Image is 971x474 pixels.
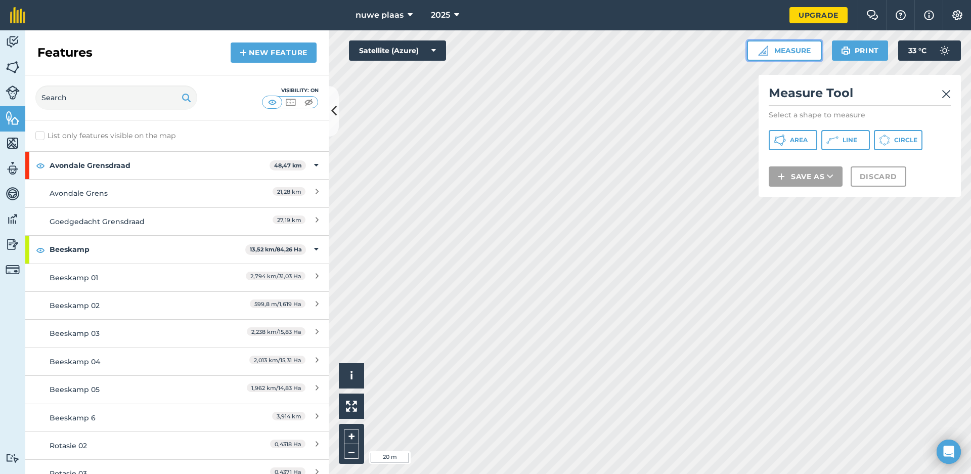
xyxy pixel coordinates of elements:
[50,384,229,395] div: Beeskamp 05
[790,136,808,144] span: Area
[50,236,245,263] strong: Beeskamp
[6,110,20,125] img: svg+xml;base64,PHN2ZyB4bWxucz0iaHR0cDovL3d3dy53My5vcmcvMjAwMC9zdmciIHdpZHRoPSI1NiIgaGVpZ2h0PSI2MC...
[6,85,20,100] img: svg+xml;base64,PD94bWwgdmVyc2lvbj0iMS4wIiBlbmNvZGluZz0idXRmLTgiPz4KPCEtLSBHZW5lcmF0b3I6IEFkb2JlIE...
[249,356,305,364] span: 2,013 km / 15,31 Ha
[262,87,319,95] div: Visibility: On
[344,429,359,444] button: +
[247,383,305,392] span: 1,962 km / 14,83 Ha
[50,216,229,227] div: Goedgedacht Grensdraad
[951,10,963,20] img: A cog icon
[10,7,25,23] img: fieldmargin Logo
[6,186,20,201] img: svg+xml;base64,PD94bWwgdmVyc2lvbj0iMS4wIiBlbmNvZGluZz0idXRmLTgiPz4KPCEtLSBHZW5lcmF0b3I6IEFkb2JlIE...
[50,440,229,451] div: Rotasie 02
[231,42,317,63] a: New feature
[937,440,961,464] div: Open Intercom Messenger
[50,152,270,179] strong: Avondale Grensdraad
[25,236,329,263] div: Beeskamp13,52 km/84,26 Ha
[25,264,329,291] a: Beeskamp 012,794 km/31,03 Ha
[346,401,357,412] img: Four arrows, one pointing top left, one top right, one bottom right and the last bottom left
[284,97,297,107] img: svg+xml;base64,PHN2ZyB4bWxucz0iaHR0cDovL3d3dy53My5vcmcvMjAwMC9zdmciIHdpZHRoPSI1MCIgaGVpZ2h0PSI0MC...
[894,136,917,144] span: Circle
[50,328,229,339] div: Beeskamp 03
[769,130,817,150] button: Area
[942,88,951,100] img: svg+xml;base64,PHN2ZyB4bWxucz0iaHR0cDovL3d3dy53My5vcmcvMjAwMC9zdmciIHdpZHRoPSIyMiIgaGVpZ2h0PSIzMC...
[6,237,20,252] img: svg+xml;base64,PD94bWwgdmVyc2lvbj0iMS4wIiBlbmNvZGluZz0idXRmLTgiPz4KPCEtLSBHZW5lcmF0b3I6IEFkb2JlIE...
[6,60,20,75] img: svg+xml;base64,PHN2ZyB4bWxucz0iaHR0cDovL3d3dy53My5vcmcvMjAwMC9zdmciIHdpZHRoPSI1NiIgaGVpZ2h0PSI2MC...
[273,187,305,196] span: 21,28 km
[182,92,191,104] img: svg+xml;base64,PHN2ZyB4bWxucz0iaHR0cDovL3d3dy53My5vcmcvMjAwMC9zdmciIHdpZHRoPSIxOSIgaGVpZ2h0PSIyNC...
[841,45,851,57] img: svg+xml;base64,PHN2ZyB4bWxucz0iaHR0cDovL3d3dy53My5vcmcvMjAwMC9zdmciIHdpZHRoPSIxOSIgaGVpZ2h0PSIyNC...
[851,166,906,187] button: Discard
[36,159,45,171] img: svg+xml;base64,PHN2ZyB4bWxucz0iaHR0cDovL3d3dy53My5vcmcvMjAwMC9zdmciIHdpZHRoPSIxOCIgaGVpZ2h0PSIyNC...
[50,412,229,423] div: Beeskamp 6
[250,299,305,308] span: 599,8 m / 1,619 Ha
[36,244,45,256] img: svg+xml;base64,PHN2ZyB4bWxucz0iaHR0cDovL3d3dy53My5vcmcvMjAwMC9zdmciIHdpZHRoPSIxOCIgaGVpZ2h0PSIyNC...
[266,97,279,107] img: svg+xml;base64,PHN2ZyB4bWxucz0iaHR0cDovL3d3dy53My5vcmcvMjAwMC9zdmciIHdpZHRoPSI1MCIgaGVpZ2h0PSI0MC...
[6,136,20,151] img: svg+xml;base64,PHN2ZyB4bWxucz0iaHR0cDovL3d3dy53My5vcmcvMjAwMC9zdmciIHdpZHRoPSI1NiIgaGVpZ2h0PSI2MC...
[832,40,889,61] button: Print
[898,40,961,61] button: 33 °C
[821,130,870,150] button: Line
[769,85,951,106] h2: Measure Tool
[25,291,329,319] a: Beeskamp 02599,8 m/1,619 Ha
[778,170,785,183] img: svg+xml;base64,PHN2ZyB4bWxucz0iaHR0cDovL3d3dy53My5vcmcvMjAwMC9zdmciIHdpZHRoPSIxNCIgaGVpZ2h0PSIyNC...
[843,136,857,144] span: Line
[924,9,934,21] img: svg+xml;base64,PHN2ZyB4bWxucz0iaHR0cDovL3d3dy53My5vcmcvMjAwMC9zdmciIHdpZHRoPSIxNyIgaGVpZ2h0PSIxNy...
[758,46,768,56] img: Ruler icon
[6,453,20,463] img: svg+xml;base64,PD94bWwgdmVyc2lvbj0iMS4wIiBlbmNvZGluZz0idXRmLTgiPz4KPCEtLSBHZW5lcmF0b3I6IEFkb2JlIE...
[37,45,93,61] h2: Features
[272,412,305,420] span: 3,914 km
[6,161,20,176] img: svg+xml;base64,PD94bWwgdmVyc2lvbj0iMS4wIiBlbmNvZGluZz0idXRmLTgiPz4KPCEtLSBHZW5lcmF0b3I6IEFkb2JlIE...
[935,40,955,61] img: svg+xml;base64,PD94bWwgdmVyc2lvbj0iMS4wIiBlbmNvZGluZz0idXRmLTgiPz4KPCEtLSBHZW5lcmF0b3I6IEFkb2JlIE...
[246,272,305,280] span: 2,794 km / 31,03 Ha
[247,327,305,336] span: 2,238 km / 15,83 Ha
[866,10,878,20] img: Two speech bubbles overlapping with the left bubble in the forefront
[6,34,20,50] img: svg+xml;base64,PD94bWwgdmVyc2lvbj0iMS4wIiBlbmNvZGluZz0idXRmLTgiPz4KPCEtLSBHZW5lcmF0b3I6IEFkb2JlIE...
[25,375,329,403] a: Beeskamp 051,962 km/14,83 Ha
[240,47,247,59] img: svg+xml;base64,PHN2ZyB4bWxucz0iaHR0cDovL3d3dy53My5vcmcvMjAwMC9zdmciIHdpZHRoPSIxNCIgaGVpZ2h0PSIyNC...
[431,9,450,21] span: 2025
[50,300,229,311] div: Beeskamp 02
[25,404,329,432] a: Beeskamp 63,914 km
[25,348,329,375] a: Beeskamp 042,013 km/15,31 Ha
[274,162,302,169] strong: 48,47 km
[25,152,329,179] div: Avondale Grensdraad48,47 km
[908,40,926,61] span: 33 ° C
[50,188,229,199] div: Avondale Grens
[349,40,446,61] button: Satellite (Azure)
[895,10,907,20] img: A question mark icon
[356,9,404,21] span: nuwe plaas
[25,207,329,235] a: Goedgedacht Grensdraad27,19 km
[874,130,922,150] button: Circle
[270,440,305,448] span: 0,4318 Ha
[250,246,302,253] strong: 13,52 km / 84,26 Ha
[344,444,359,459] button: –
[273,216,305,224] span: 27,19 km
[789,7,848,23] a: Upgrade
[769,166,843,187] button: Save as
[35,131,175,141] label: List only features visible on the map
[747,40,822,61] button: Measure
[769,110,951,120] p: Select a shape to measure
[25,319,329,347] a: Beeskamp 032,238 km/15,83 Ha
[6,263,20,277] img: svg+xml;base64,PD94bWwgdmVyc2lvbj0iMS4wIiBlbmNvZGluZz0idXRmLTgiPz4KPCEtLSBHZW5lcmF0b3I6IEFkb2JlIE...
[350,369,353,382] span: i
[35,85,197,110] input: Search
[25,179,329,207] a: Avondale Grens21,28 km
[302,97,315,107] img: svg+xml;base64,PHN2ZyB4bWxucz0iaHR0cDovL3d3dy53My5vcmcvMjAwMC9zdmciIHdpZHRoPSI1MCIgaGVpZ2h0PSI0MC...
[6,211,20,227] img: svg+xml;base64,PD94bWwgdmVyc2lvbj0iMS4wIiBlbmNvZGluZz0idXRmLTgiPz4KPCEtLSBHZW5lcmF0b3I6IEFkb2JlIE...
[50,272,229,283] div: Beeskamp 01
[339,363,364,389] button: i
[25,432,329,459] a: Rotasie 020,4318 Ha
[50,356,229,367] div: Beeskamp 04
